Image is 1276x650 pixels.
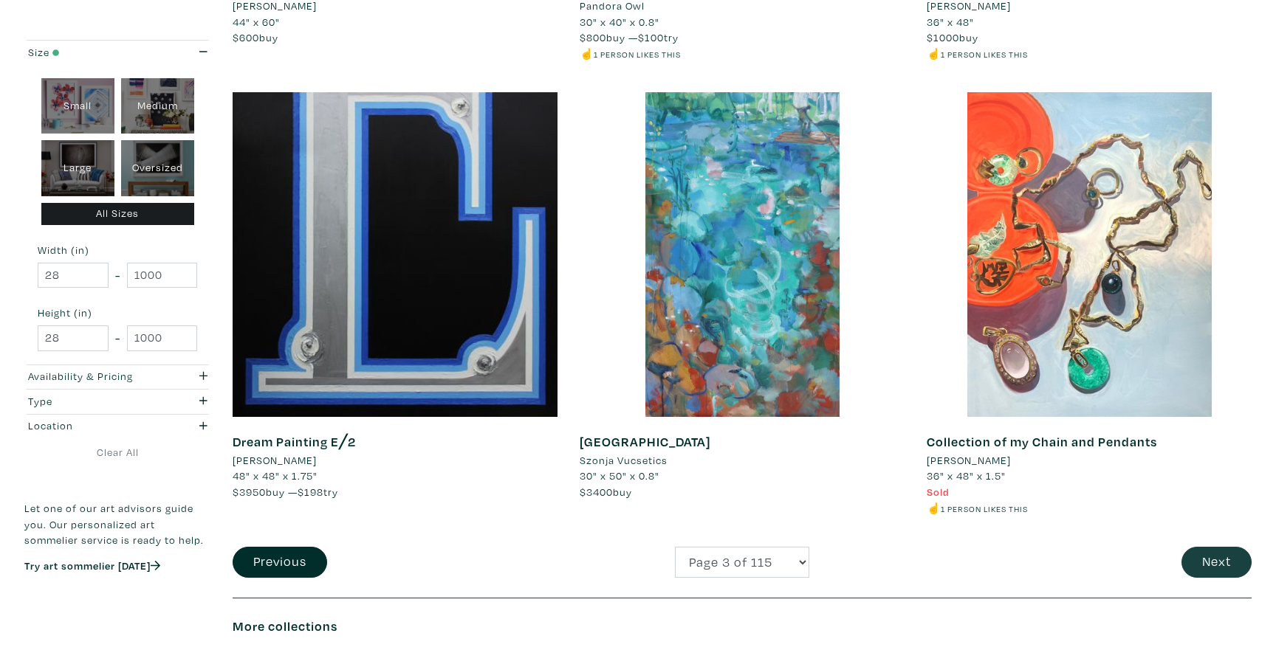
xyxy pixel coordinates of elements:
[233,618,1252,635] h6: More collections
[233,486,338,498] span: buy — try
[24,560,160,572] a: Try art sommelier [DATE]
[927,470,1006,482] span: 36" x 48" x 1.5"
[233,32,278,44] span: buy
[580,453,668,469] li: Szonja Vucsetics
[24,445,210,461] a: Clear All
[927,46,1252,63] li: ☝️
[927,486,950,498] span: Sold
[233,453,558,469] a: [PERSON_NAME]
[941,505,1028,514] small: 1 person likes this
[580,434,710,449] a: [GEOGRAPHIC_DATA]
[121,78,194,134] div: Medium
[638,32,664,44] span: $100
[24,365,210,390] button: Availability & Pricing
[28,418,157,435] div: Location
[927,32,978,44] span: buy
[24,501,210,549] p: Let one of our art advisors guide you. Our personalized art sommelier service is ready to help.
[38,245,197,255] small: Width (in)
[41,140,114,196] div: Large
[1181,547,1252,578] button: Next
[927,32,959,44] span: $1000
[28,45,157,61] div: Size
[41,78,114,134] div: Small
[580,32,679,44] span: buy — try
[233,470,318,482] span: 48" x 48" x 1.75"
[121,140,194,196] div: Oversized
[115,328,120,348] span: -
[298,486,323,498] span: $198
[941,50,1028,59] small: 1 person likes this
[580,16,659,28] span: 30" x 40" x 0.8"
[41,203,194,226] div: All Sizes
[24,390,210,414] button: Type
[28,369,157,385] div: Availability & Pricing
[24,589,210,620] iframe: Customer reviews powered by Trustpilot
[580,453,905,469] a: Szonja Vucsetics
[580,470,659,482] span: 30" x 50" x 0.8"
[233,434,356,449] a: Dream Painting E╱2
[927,434,1157,449] a: Collection of my Chain and Pendants
[233,547,327,578] button: Previous
[580,486,613,498] span: $3400
[233,486,266,498] span: $3950
[580,486,632,498] span: buy
[927,501,1252,517] li: ☝️
[233,453,317,469] li: [PERSON_NAME]
[233,16,280,28] span: 44" x 60"
[233,32,259,44] span: $600
[927,453,1011,469] li: [PERSON_NAME]
[927,453,1252,469] a: [PERSON_NAME]
[38,308,197,318] small: Height (in)
[28,394,157,410] div: Type
[24,41,210,65] button: Size
[24,415,210,439] button: Location
[115,266,120,286] span: -
[927,16,974,28] span: 36" x 48"
[580,32,606,44] span: $800
[594,50,681,59] small: 1 person likes this
[580,46,905,63] li: ☝️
